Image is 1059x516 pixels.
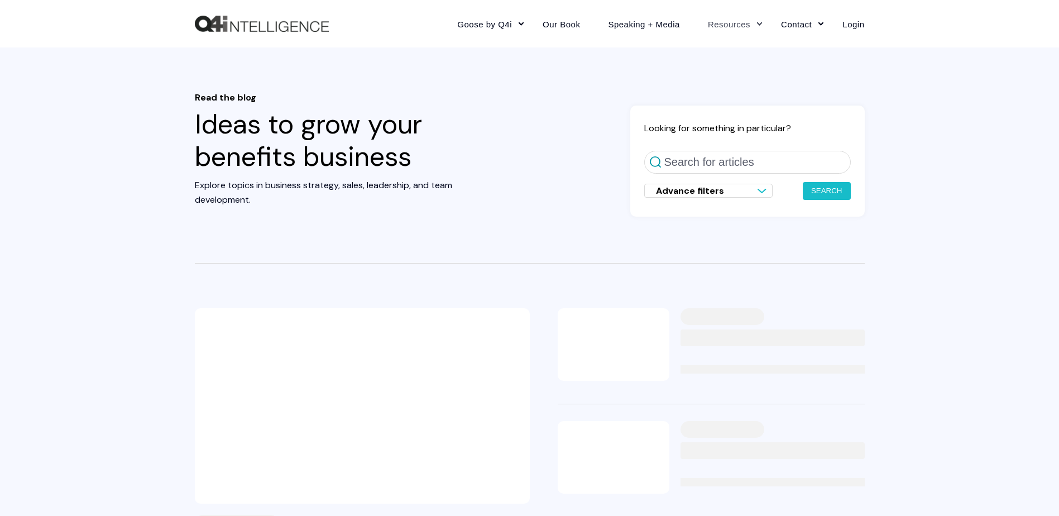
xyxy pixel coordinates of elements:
button: Search [803,182,851,200]
span: Read the blog [195,92,502,103]
input: Search for articles [644,151,851,174]
span: Advance filters [656,185,724,197]
a: Back to Home [195,16,329,32]
img: Q4intelligence, LLC logo [195,16,329,32]
h1: Ideas to grow your benefits business [195,92,502,173]
span: Explore topics in business strategy, sales, leadership, and team development. [195,179,452,206]
h2: Looking for something in particular? [644,122,851,134]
